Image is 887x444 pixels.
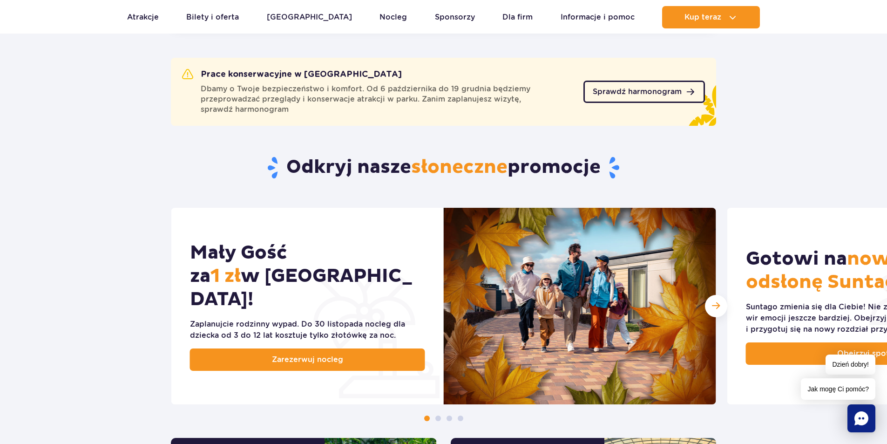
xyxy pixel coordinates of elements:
[662,6,760,28] button: Kup teraz
[502,6,533,28] a: Dla firm
[201,84,572,115] span: Dbamy o Twoje bezpieczeństwo i komfort. Od 6 października do 19 grudnia będziemy przeprowadzać pr...
[182,69,402,80] h2: Prace konserwacyjne w [GEOGRAPHIC_DATA]
[847,404,875,432] div: Chat
[561,6,635,28] a: Informacje i pomoc
[444,208,716,404] img: Mały Gość za 1&nbsp;zł w&nbsp;Suntago Village!
[171,156,716,180] h2: Odkryj nasze promocje
[705,295,727,317] div: Następny slajd
[379,6,407,28] a: Nocleg
[411,156,508,179] span: słoneczne
[593,88,682,96] span: Sprawdź harmonogram
[186,6,239,28] a: Bilety i oferta
[190,348,425,371] a: Zarezerwuj nocleg
[684,13,721,21] span: Kup teraz
[272,354,343,365] span: Zarezerwuj nocleg
[801,378,875,400] span: Jak mogę Ci pomóc?
[826,355,875,375] span: Dzień dobry!
[435,6,475,28] a: Sponsorzy
[210,265,241,288] span: 1 zł
[190,319,425,341] div: Zaplanujcie rodzinny wypad. Do 30 listopada nocleg dla dziecka od 3 do 12 lat kosztuje tylko złot...
[127,6,159,28] a: Atrakcje
[267,6,352,28] a: [GEOGRAPHIC_DATA]
[190,241,425,311] h2: Mały Gość za w [GEOGRAPHIC_DATA]!
[583,81,705,103] a: Sprawdź harmonogram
